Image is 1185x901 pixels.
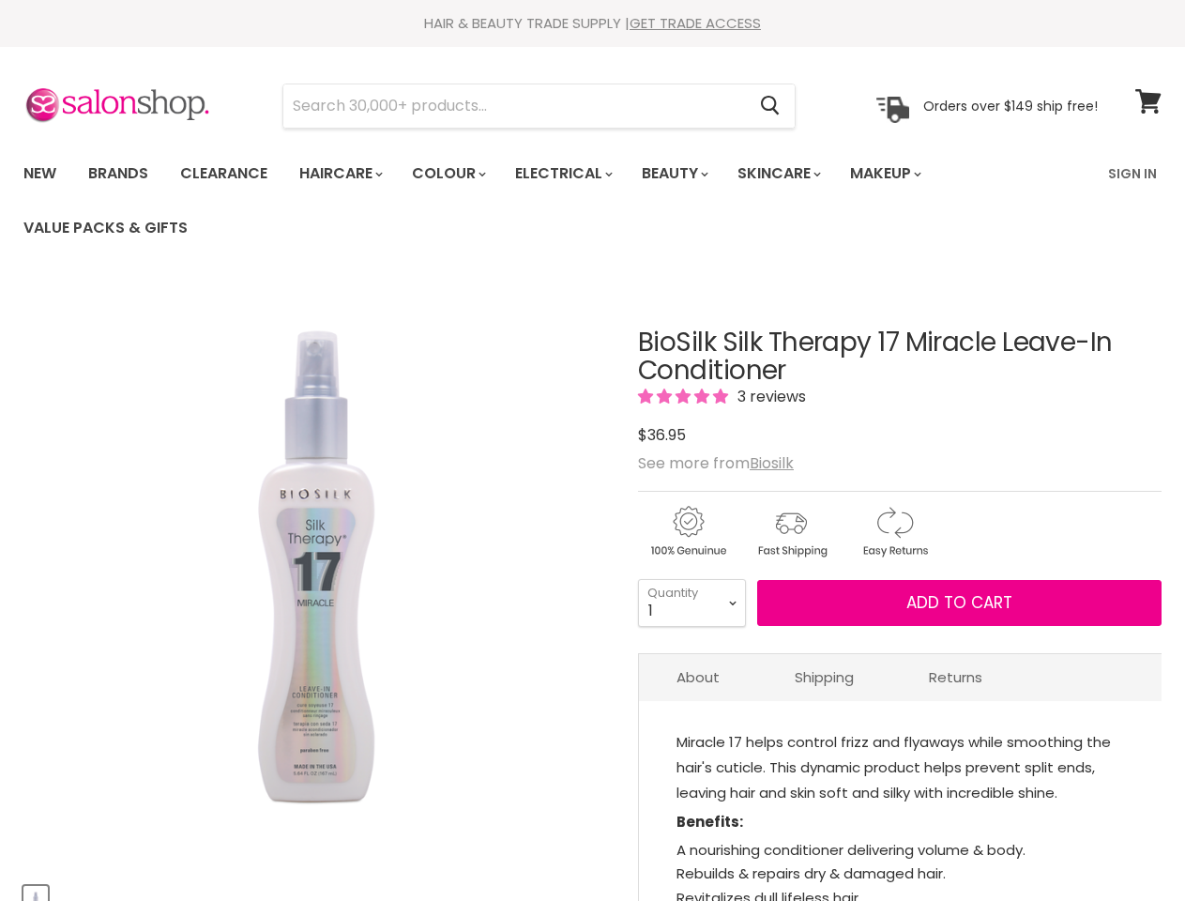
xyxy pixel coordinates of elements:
a: Electrical [501,154,624,193]
button: Search [745,84,795,128]
button: Add to cart [757,580,1162,627]
form: Product [282,84,796,129]
a: Beauty [628,154,720,193]
p: Miracle 17 helps control frizz and flyaways while smoothing the hair's cuticle. This dynamic prod... [676,729,1124,809]
ul: Main menu [9,146,1097,255]
div: BioSilk Silk Therapy 17 Miracle Leave-In Conditioner image. Click or Scroll to Zoom. [23,282,610,868]
img: shipping.gif [741,503,841,560]
a: About [639,654,757,700]
strong: Benefits: [676,812,743,832]
a: Makeup [836,154,933,193]
span: Add to cart [906,591,1012,614]
span: $36.95 [638,424,686,446]
a: Brands [74,154,162,193]
a: Skincare [723,154,832,193]
a: Value Packs & Gifts [9,208,202,248]
img: genuine.gif [638,503,737,560]
span: 5.00 stars [638,386,732,407]
a: Biosilk [750,452,794,474]
span: 3 reviews [732,386,806,407]
input: Search [283,84,745,128]
a: Returns [891,654,1020,700]
span: See more from [638,452,794,474]
a: Sign In [1097,154,1168,193]
img: BioSilk Silk Therapy 17 Miracle Leave-In Conditioner [182,282,450,868]
a: New [9,154,70,193]
a: Haircare [285,154,394,193]
a: Clearance [166,154,281,193]
p: Orders over $149 ship free! [923,97,1098,114]
img: returns.gif [844,503,944,560]
a: Shipping [757,654,891,700]
a: GET TRADE ACCESS [630,13,761,33]
select: Quantity [638,579,746,626]
li: A nourishing conditioner delivering volume & body. [676,838,1124,863]
h1: BioSilk Silk Therapy 17 Miracle Leave-In Conditioner [638,328,1162,387]
li: Rebuilds & repairs dry & damaged hair. [676,862,1124,886]
a: Colour [398,154,497,193]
